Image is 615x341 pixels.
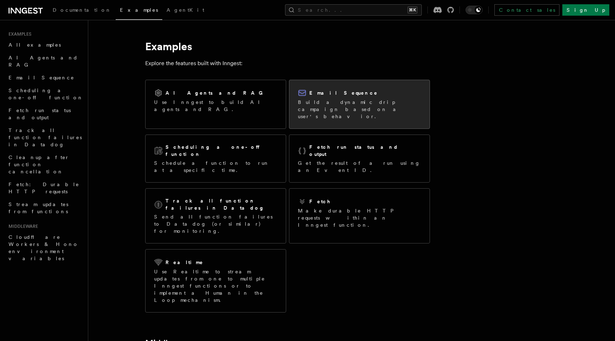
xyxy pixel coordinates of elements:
[6,104,84,124] a: Fetch run status and output
[494,4,559,16] a: Contact sales
[9,42,61,48] span: All examples
[120,7,158,13] span: Examples
[9,201,68,214] span: Stream updates from functions
[145,80,286,129] a: AI Agents and RAGUse Inngest to build AI agents and RAG.
[6,51,84,71] a: AI Agents and RAG
[116,2,162,20] a: Examples
[9,55,78,68] span: AI Agents and RAG
[154,213,277,235] p: Send all function failures to Datadog (or similar) for monitoring.
[6,231,84,265] a: Cloudflare Workers & Hono environment variables
[6,31,31,37] span: Examples
[165,259,204,266] h2: Realtime
[285,4,422,16] button: Search...⌘K
[9,182,79,194] span: Fetch: Durable HTTP requests
[562,4,609,16] a: Sign Up
[289,188,430,243] a: FetchMake durable HTTP requests within an Inngest function.
[145,249,286,313] a: RealtimeUse Realtime to stream updates from one to multiple Inngest functions or to implement a H...
[48,2,116,19] a: Documentation
[6,178,84,198] a: Fetch: Durable HTTP requests
[154,268,277,304] p: Use Realtime to stream updates from one to multiple Inngest functions or to implement a Human in ...
[466,6,483,14] button: Toggle dark mode
[145,58,430,68] p: Explore the features built with Inngest:
[6,151,84,178] a: Cleanup after function cancellation
[6,224,38,229] span: Middleware
[6,84,84,104] a: Scheduling a one-off function
[408,6,417,14] kbd: ⌘K
[165,89,267,96] h2: AI Agents and RAG
[154,99,277,113] p: Use Inngest to build AI agents and RAG.
[9,88,83,100] span: Scheduling a one-off function
[6,71,84,84] a: Email Sequence
[298,99,421,120] p: Build a dynamic drip campaign based on a user's behavior.
[298,207,421,229] p: Make durable HTTP requests within an Inngest function.
[9,127,82,147] span: Track all function failures in Datadog
[298,159,421,174] p: Get the result of a run using an Event ID.
[289,80,430,129] a: Email SequenceBuild a dynamic drip campaign based on a user's behavior.
[309,198,331,205] h2: Fetch
[167,7,204,13] span: AgentKit
[165,197,277,211] h2: Track all function failures in Datadog
[145,135,286,183] a: Scheduling a one-off functionSchedule a function to run at a specific time.
[309,143,421,158] h2: Fetch run status and output
[145,188,286,243] a: Track all function failures in DatadogSend all function failures to Datadog (or similar) for moni...
[9,75,74,80] span: Email Sequence
[6,38,84,51] a: All examples
[53,7,111,13] span: Documentation
[6,124,84,151] a: Track all function failures in Datadog
[9,107,71,120] span: Fetch run status and output
[165,143,277,158] h2: Scheduling a one-off function
[9,154,69,174] span: Cleanup after function cancellation
[6,198,84,218] a: Stream updates from functions
[162,2,209,19] a: AgentKit
[309,89,378,96] h2: Email Sequence
[145,40,430,53] h1: Examples
[289,135,430,183] a: Fetch run status and outputGet the result of a run using an Event ID.
[154,159,277,174] p: Schedule a function to run at a specific time.
[9,234,79,261] span: Cloudflare Workers & Hono environment variables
